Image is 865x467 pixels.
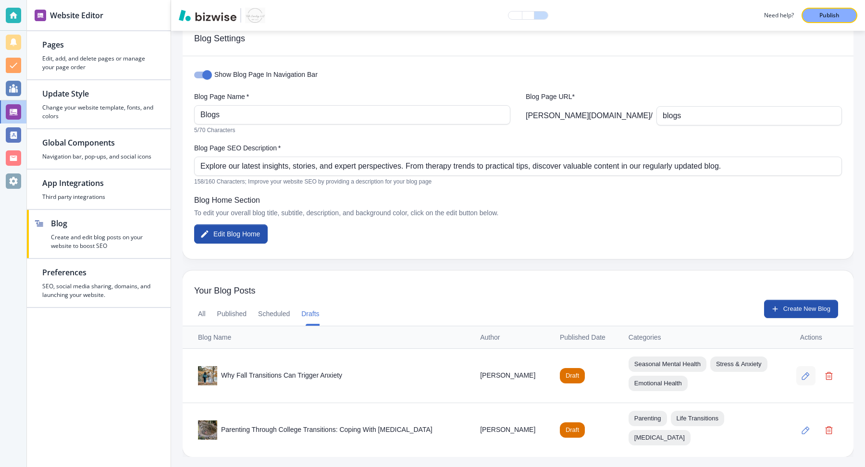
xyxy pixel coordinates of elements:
th: Published Date [552,326,621,349]
span: Draft [560,425,585,435]
th: Categories [621,326,789,349]
button: BlogCreate and edit blog posts on your website to boost SEO [27,210,171,258]
p: [PERSON_NAME][DOMAIN_NAME] / [526,110,653,122]
h4: Create and edit blog posts on your website to boost SEO [51,233,155,250]
button: Scheduled [258,303,290,326]
h4: Change your website template, fonts, and colors [42,103,155,121]
th: Author [472,326,552,349]
span: Show Blog Page In Navigation Bar [214,70,318,80]
td: [PERSON_NAME] [472,349,552,403]
img: Bizwise Logo [179,10,236,21]
p: 158/160 Characters; Improve your website SEO by providing a description for your blog page [194,177,835,187]
img: editor icon [35,10,46,21]
h3: Need help? [764,11,794,20]
p: 5/70 Characters [194,126,504,135]
img: 9d7da1c50aa9ffcb2c9772afa81ec54b.webp [198,420,217,440]
span: Parenting [629,414,667,423]
h2: Pages [42,39,155,50]
p: To edit your overall blog title, subtitle, description, and background color, click on the edit b... [194,208,842,219]
img: 12ea671c9bc37b346dafe40acc899422.webp [198,366,217,385]
button: Published [217,303,247,326]
button: All [198,303,206,326]
h2: Website Editor [50,10,103,21]
p: Blog Page URL* [526,92,842,102]
span: Stress & Anxiety [710,359,767,369]
button: Global ComponentsNavigation bar, pop-ups, and social icons [27,129,171,169]
button: Edit Blog Home [194,224,268,244]
h2: Blog [51,218,155,229]
button: Publish [802,8,857,23]
div: Why Fall Transitions Can Trigger Anxiety [198,366,465,385]
div: Parenting Through College Transitions: Coping With [MEDICAL_DATA] [198,420,465,440]
button: PreferencesSEO, social media sharing, domains, and launching your website. [27,259,171,307]
button: Drafts [301,303,319,326]
span: Seasonal Mental Health [629,359,706,369]
p: Blog Home Section [194,195,842,206]
p: Publish [819,11,840,20]
h2: App Integrations [42,177,155,189]
span: Draft [560,371,585,381]
h2: Preferences [42,267,155,278]
button: Create New Blog [764,300,838,318]
img: Your Logo [245,8,265,23]
h4: Third party integrations [42,193,155,201]
h4: SEO, social media sharing, domains, and launching your website. [42,282,155,299]
label: Blog Page Name [194,92,510,101]
button: PagesEdit, add, and delete pages or manage your page order [27,31,171,79]
h4: Edit, add, and delete pages or manage your page order [42,54,155,72]
button: Update StyleChange your website template, fonts, and colors [27,80,171,128]
span: Emotional Health [629,379,688,388]
span: Life Transitions [671,414,724,423]
div: Actions [800,334,846,341]
div: Blog Name [198,334,465,341]
h2: Update Style [42,88,155,99]
button: App IntegrationsThird party integrations [27,170,171,209]
h4: Navigation bar, pop-ups, and social icons [42,152,155,161]
span: Your Blog Posts [194,286,842,296]
h2: Global Components [42,137,155,148]
td: [PERSON_NAME] [472,403,552,457]
label: Blog Page SEO Description [194,143,842,153]
span: Blog Settings [194,34,842,44]
span: [MEDICAL_DATA] [629,433,691,442]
